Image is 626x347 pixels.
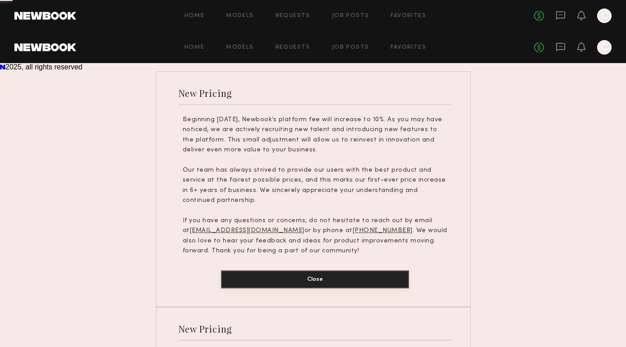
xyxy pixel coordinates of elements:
[597,40,612,55] a: C
[183,165,448,206] p: Our team has always strived to provide our users with the best product and service at the fairest...
[221,270,409,288] button: Close
[179,87,232,99] div: New Pricing
[276,13,310,19] a: Requests
[5,63,83,71] span: 2025, all rights reserved
[353,228,413,233] u: [PHONE_NUMBER]
[184,13,205,19] a: Home
[391,45,426,50] a: Favorites
[190,228,304,233] u: [EMAIL_ADDRESS][DOMAIN_NAME]
[332,13,369,19] a: Job Posts
[597,9,612,23] a: C
[226,13,253,19] a: Models
[184,45,205,50] a: Home
[183,115,448,155] p: Beginning [DATE], Newbook’s platform fee will increase to 10%. As you may have noticed, we are ac...
[179,323,232,335] div: New Pricing
[332,45,369,50] a: Job Posts
[183,216,448,256] p: If you have any questions or concerns, do not hesitate to reach out by email at or by phone at . ...
[226,45,253,50] a: Models
[391,13,426,19] a: Favorites
[276,45,310,50] a: Requests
